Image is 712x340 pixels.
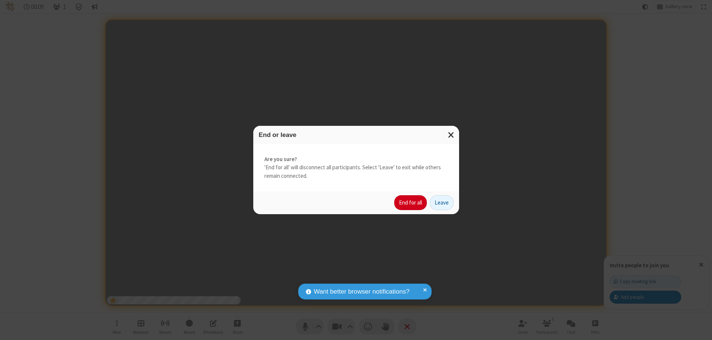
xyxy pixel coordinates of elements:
div: 'End for all' will disconnect all participants. Select 'Leave' to exit while others remain connec... [253,144,459,192]
button: Leave [430,195,454,210]
button: Close modal [444,126,459,144]
h3: End or leave [259,131,454,138]
button: End for all [394,195,427,210]
strong: Are you sure? [264,155,448,164]
span: Want better browser notifications? [314,287,409,297]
